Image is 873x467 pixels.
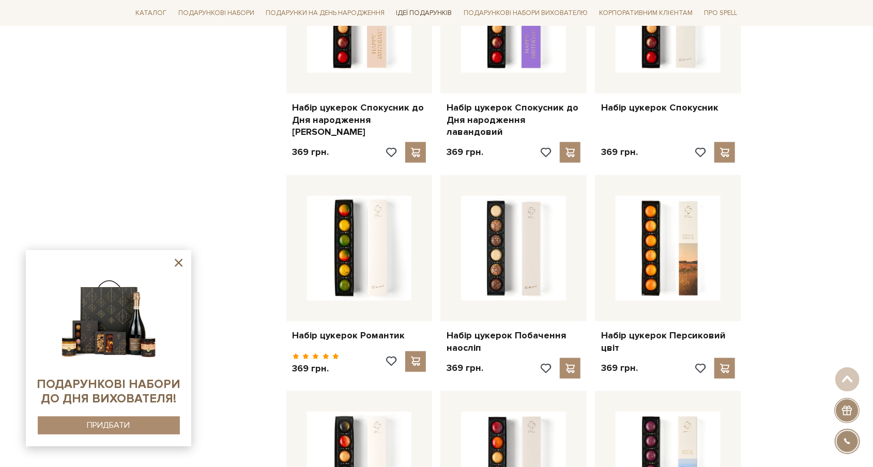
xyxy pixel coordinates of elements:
a: Про Spell [700,5,741,21]
a: Набір цукерок Спокусник [601,102,735,114]
p: 369 грн. [293,146,329,158]
a: Набір цукерок Персиковий цвіт [601,330,735,354]
a: Набір цукерок Спокусник до Дня народження [PERSON_NAME] [293,102,426,138]
a: Подарункові набори вихователю [460,4,592,22]
p: 369 грн. [447,362,483,374]
a: Набір цукерок Побачення наосліп [447,330,580,354]
a: Подарунки на День народження [262,5,389,21]
a: Корпоративним клієнтам [595,4,697,22]
a: Набір цукерок Спокусник до Дня народження лавандовий [447,102,580,138]
a: Набір цукерок Романтик [293,330,426,341]
p: 369 грн. [601,362,638,374]
a: Подарункові набори [174,5,258,21]
p: 369 грн. [447,146,483,158]
p: 369 грн. [293,363,340,375]
a: Каталог [132,5,171,21]
p: 369 грн. [601,146,638,158]
a: Ідеї подарунків [392,5,456,21]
